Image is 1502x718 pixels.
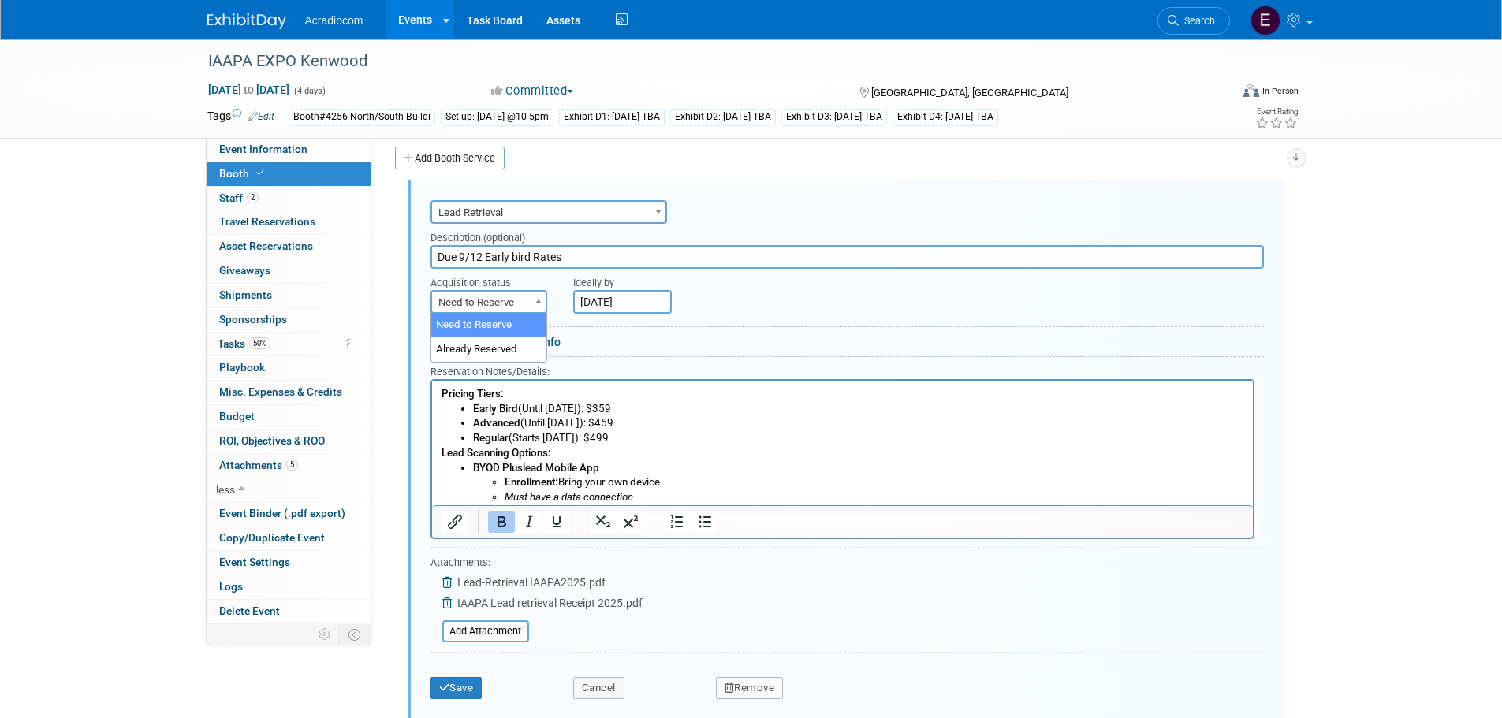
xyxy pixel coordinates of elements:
span: Staff [219,192,259,204]
button: Bullet list [691,511,718,533]
span: Event Settings [219,556,290,568]
td: Tags [207,108,274,126]
img: Elizabeth Martinez [1250,6,1280,35]
a: Edit [248,111,274,122]
a: Event Information [207,138,371,162]
i: Booth reservation complete [256,169,264,177]
span: Tasks [218,337,270,350]
span: Event Information [219,143,307,155]
span: Lead Retrieval [432,202,665,224]
button: Cancel [573,677,624,699]
span: Attachments [219,459,298,471]
div: Exhibit D2: [DATE] TBA [670,109,776,125]
div: Exhibit D1: [DATE] TBA [559,109,665,125]
span: 2 [247,192,259,203]
div: Exhibit D3: [DATE] TBA [781,109,887,125]
a: Sponsorships [207,308,371,332]
img: Format-Inperson.png [1243,84,1259,97]
span: Sponsorships [219,313,287,326]
a: Search [1157,7,1230,35]
span: Event Binder (.pdf export) [219,507,345,519]
button: Italic [516,511,542,533]
a: Booth [207,162,371,186]
div: Set up: [DATE] @10-5pm [441,109,553,125]
span: Copy/Duplicate Event [219,531,325,544]
span: Asset Reservations [219,240,313,252]
a: Staff2 [207,187,371,210]
button: Numbered list [664,511,691,533]
a: Delete Event [207,600,371,623]
div: Attachments: [430,556,643,574]
span: (4 days) [293,86,326,96]
button: Remove [716,677,784,699]
span: Booth [219,167,267,180]
a: Budget [207,405,371,429]
div: Event Rating [1255,108,1298,116]
a: Add Booth Service [395,147,505,169]
span: Misc. Expenses & Credits [219,385,342,398]
a: Misc. Expenses & Credits [207,381,371,404]
span: Lead Retrieval [430,200,667,224]
a: Attachments5 [207,454,371,478]
a: Logs [207,575,371,599]
span: Travel Reservations [219,215,315,228]
span: Search [1179,15,1215,27]
a: ROI, Objectives & ROO [207,430,371,453]
a: Giveaways [207,259,371,283]
div: Event Format [1137,82,1299,106]
button: Bold [488,511,515,533]
td: Personalize Event Tab Strip [311,624,339,645]
div: Reservation Notes/Details: [430,363,1254,379]
span: Budget [219,410,255,422]
a: less [207,478,371,502]
div: IAAPA EXPO Kenwood [203,47,1206,76]
span: to [241,84,256,96]
div: In-Person [1262,85,1299,97]
button: Save [430,677,483,699]
span: IAAPA Lead retrieval Receipt 2025.pdf [457,597,643,609]
span: [DATE] [DATE] [207,83,290,97]
li: Already Reserved [431,337,546,362]
a: Shipments [207,284,371,307]
span: Need to Reserve [432,292,546,314]
button: Superscript [617,511,644,533]
img: ExhibitDay [207,13,286,29]
button: Committed [486,83,580,99]
a: Playbook [207,356,371,380]
span: 50% [249,337,270,349]
span: Playbook [219,361,265,374]
span: Need to Reserve [430,290,547,314]
iframe: Rich Text Area [432,381,1253,505]
span: Lead-Retrieval IAAPA2025.pdf [457,576,606,589]
button: Underline [543,511,570,533]
div: Ideally by [573,269,1192,290]
span: Delete Event [219,605,280,617]
li: Need to Reserve [431,313,546,337]
span: Acradiocom [305,14,363,27]
div: Exhibit D4: [DATE] TBA [893,109,998,125]
span: Logs [219,580,243,593]
span: Shipments [219,288,272,301]
span: [GEOGRAPHIC_DATA], [GEOGRAPHIC_DATA] [871,87,1068,99]
span: ROI, Objectives & ROO [219,434,325,447]
td: Toggle Event Tabs [338,624,371,645]
a: Copy/Duplicate Event [207,526,371,550]
div: Booth#4256 North/South Buildi [289,109,435,125]
div: Acquisition status [430,269,550,290]
a: Event Settings [207,551,371,575]
a: Asset Reservations [207,235,371,259]
div: Description (optional) [430,224,1264,245]
span: less [216,483,235,496]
